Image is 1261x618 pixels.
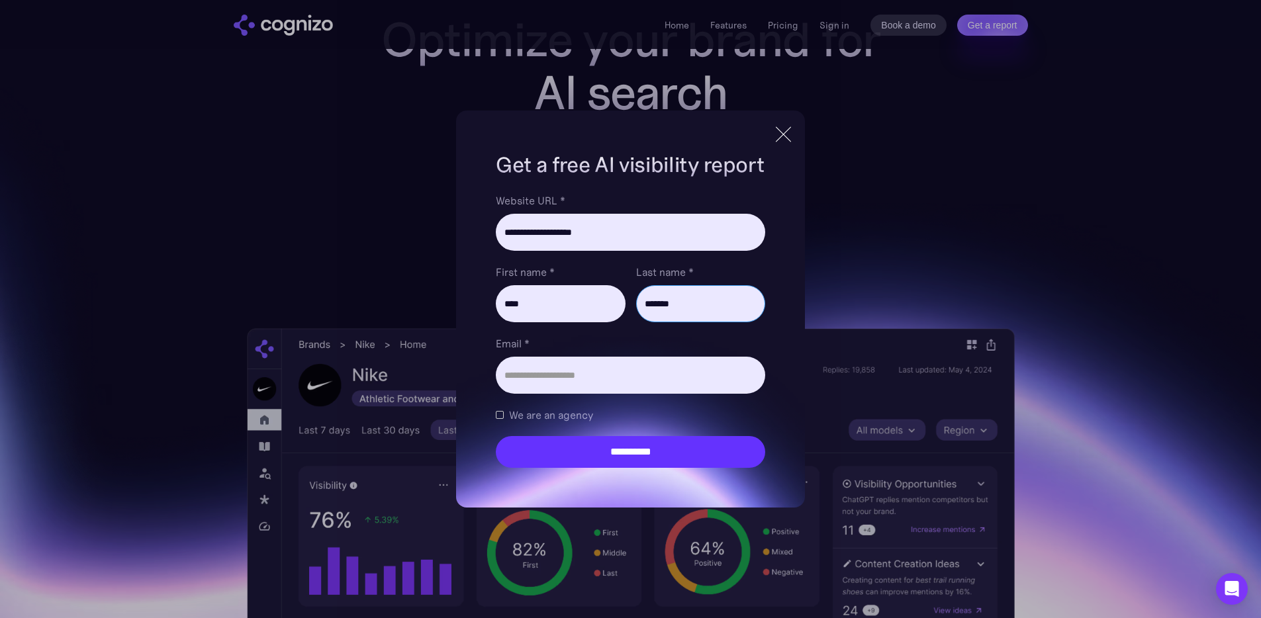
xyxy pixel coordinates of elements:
label: Website URL * [496,193,765,208]
label: Last name * [636,264,765,280]
label: First name * [496,264,625,280]
form: Brand Report Form [496,193,765,468]
div: Open Intercom Messenger [1216,573,1248,605]
span: We are an agency [509,407,593,423]
h1: Get a free AI visibility report [496,150,765,179]
label: Email * [496,335,765,351]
